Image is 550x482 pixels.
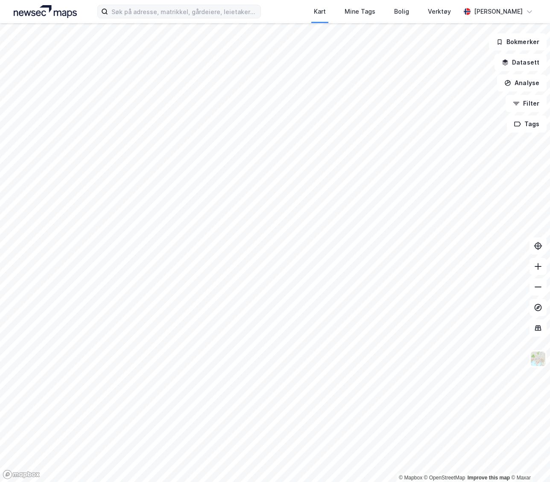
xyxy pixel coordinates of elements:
[474,6,523,17] div: [PERSON_NAME]
[399,475,422,481] a: Mapbox
[507,115,547,133] button: Tags
[314,6,326,17] div: Kart
[489,33,547,50] button: Bokmerker
[394,6,409,17] div: Bolig
[506,95,547,112] button: Filter
[494,54,547,71] button: Datasett
[507,441,550,482] iframe: Chat Widget
[108,5,260,18] input: Søk på adresse, matrikkel, gårdeiere, leietakere eller personer
[468,475,510,481] a: Improve this map
[14,5,77,18] img: logo.a4113a55bc3d86da70a041830d287a7e.svg
[345,6,375,17] div: Mine Tags
[424,475,465,481] a: OpenStreetMap
[530,351,546,367] img: Z
[428,6,451,17] div: Verktøy
[497,74,547,92] button: Analyse
[3,470,40,479] a: Mapbox homepage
